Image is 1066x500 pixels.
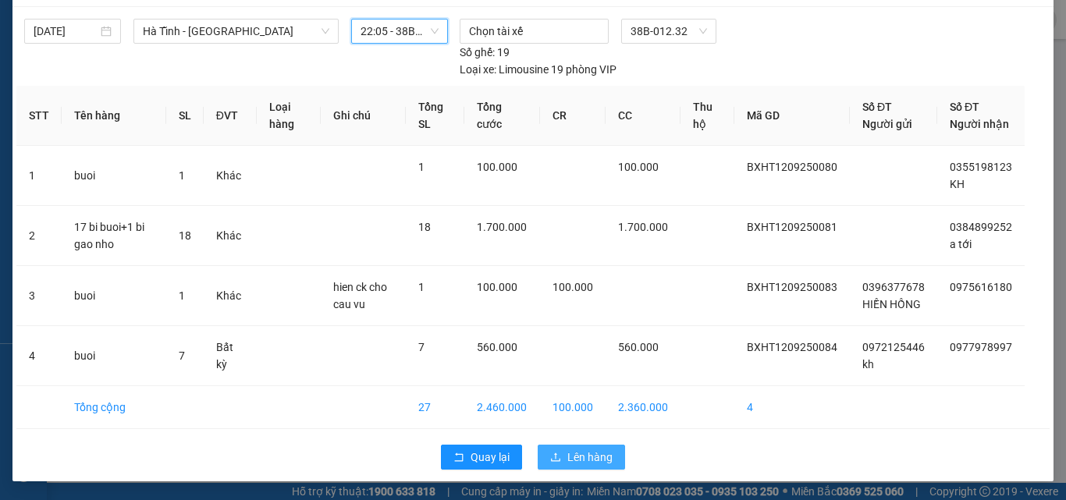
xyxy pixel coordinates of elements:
[862,101,892,113] span: Số ĐT
[204,146,257,206] td: Khác
[16,326,62,386] td: 4
[950,281,1012,293] span: 0975616180
[747,221,837,233] span: BXHT1209250081
[618,341,659,353] span: 560.000
[862,281,925,293] span: 0396377678
[418,221,431,233] span: 18
[257,86,321,146] th: Loại hàng
[950,221,1012,233] span: 0384899252
[464,386,541,429] td: 2.460.000
[477,221,527,233] span: 1.700.000
[477,281,517,293] span: 100.000
[16,146,62,206] td: 1
[16,266,62,326] td: 3
[62,266,166,326] td: buoi
[477,341,517,353] span: 560.000
[406,386,464,429] td: 27
[418,281,425,293] span: 1
[550,452,561,464] span: upload
[567,449,613,466] span: Lên hàng
[143,20,329,43] span: Hà Tĩnh - Hà Nội
[540,86,606,146] th: CR
[179,169,185,182] span: 1
[471,449,510,466] span: Quay lại
[62,386,166,429] td: Tổng cộng
[540,386,606,429] td: 100.000
[631,20,707,43] span: 38B-012.32
[862,118,912,130] span: Người gửi
[16,206,62,266] td: 2
[62,86,166,146] th: Tên hàng
[16,86,62,146] th: STT
[734,386,850,429] td: 4
[34,23,98,40] input: 12/09/2025
[204,86,257,146] th: ĐVT
[460,44,495,61] span: Số ghế:
[950,118,1009,130] span: Người nhận
[333,281,387,310] span: hien ck cho cau vu
[62,206,166,266] td: 17 bi buoi+1 bi gao nho
[460,61,617,78] div: Limousine 19 phòng VIP
[204,266,257,326] td: Khác
[179,229,191,242] span: 18
[747,161,837,173] span: BXHT1209250080
[950,101,979,113] span: Số ĐT
[418,341,425,353] span: 7
[464,86,541,146] th: Tổng cước
[62,146,166,206] td: buoi
[418,161,425,173] span: 1
[453,452,464,464] span: rollback
[179,349,185,362] span: 7
[747,281,837,293] span: BXHT1209250083
[618,161,659,173] span: 100.000
[204,326,257,386] td: Bất kỳ
[321,86,406,146] th: Ghi chú
[538,445,625,470] button: uploadLên hàng
[618,221,668,233] span: 1.700.000
[62,326,166,386] td: buoi
[747,341,837,353] span: BXHT1209250084
[606,386,680,429] td: 2.360.000
[204,206,257,266] td: Khác
[460,61,496,78] span: Loại xe:
[406,86,464,146] th: Tổng SL
[361,20,439,43] span: 22:05 - 38B-012.32
[950,161,1012,173] span: 0355198123
[950,238,972,250] span: a tới
[321,27,330,36] span: down
[950,341,1012,353] span: 0977978997
[862,298,921,310] span: HIỀN HỒNG
[606,86,680,146] th: CC
[734,86,850,146] th: Mã GD
[441,445,522,470] button: rollbackQuay lại
[862,358,874,371] span: kh
[477,161,517,173] span: 100.000
[950,178,965,190] span: KH
[179,289,185,302] span: 1
[862,341,925,353] span: 0972125446
[553,281,593,293] span: 100.000
[166,86,204,146] th: SL
[460,44,510,61] div: 19
[680,86,734,146] th: Thu hộ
